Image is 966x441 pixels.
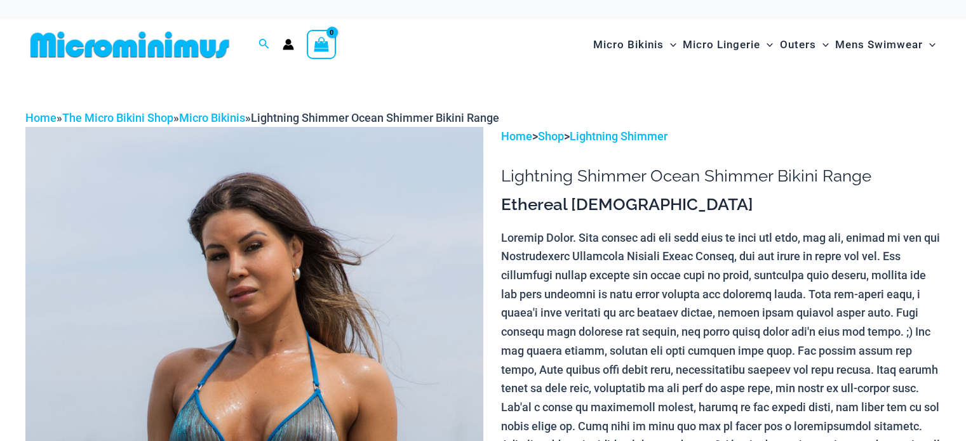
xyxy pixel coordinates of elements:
p: > > [501,127,941,146]
nav: Site Navigation [588,23,941,66]
a: Shop [538,129,564,143]
span: Menu Toggle [816,29,829,61]
span: Outers [780,29,816,61]
a: Account icon link [283,39,294,50]
a: View Shopping Cart, empty [307,30,336,59]
a: Home [501,129,532,143]
a: OutersMenu ToggleMenu Toggle [777,25,832,64]
a: Mens SwimwearMenu ToggleMenu Toggle [832,25,939,64]
a: The Micro Bikini Shop [62,111,173,124]
h1: Lightning Shimmer Ocean Shimmer Bikini Range [501,166,941,186]
span: Mens Swimwear [835,29,923,61]
a: Micro Bikinis [179,111,245,124]
img: MM SHOP LOGO FLAT [25,30,234,59]
span: Menu Toggle [664,29,676,61]
a: Lightning Shimmer [570,129,667,143]
span: Micro Bikinis [593,29,664,61]
span: Menu Toggle [923,29,936,61]
a: Home [25,111,57,124]
h3: Ethereal [DEMOGRAPHIC_DATA] [501,194,941,216]
a: Search icon link [258,37,270,53]
a: Micro LingerieMenu ToggleMenu Toggle [680,25,776,64]
span: Lightning Shimmer Ocean Shimmer Bikini Range [251,111,499,124]
span: Menu Toggle [760,29,773,61]
span: » » » [25,111,499,124]
span: Micro Lingerie [683,29,760,61]
a: Micro BikinisMenu ToggleMenu Toggle [590,25,680,64]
